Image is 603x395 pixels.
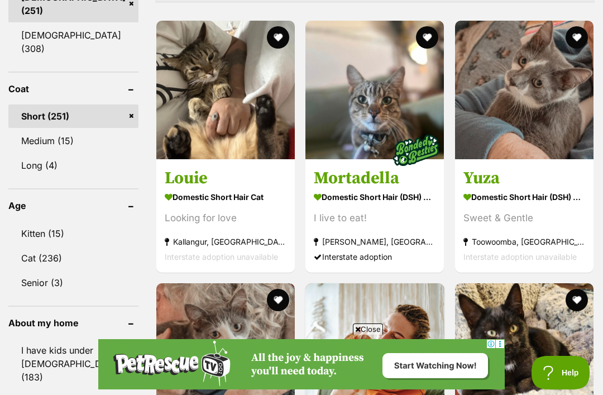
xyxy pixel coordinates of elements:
img: consumer-privacy-logo.png [79,1,88,10]
strong: Domestic Short Hair Cat [165,189,286,205]
button: favourite [566,26,588,49]
a: Louie Domestic Short Hair Cat Looking for love Kallangur, [GEOGRAPHIC_DATA] Interstate adoption u... [156,159,295,273]
a: image [1,1,407,51]
a: [DEMOGRAPHIC_DATA] (308) [8,23,138,60]
img: Louie - Domestic Short Hair Cat [156,21,295,159]
strong: Kallangur, [GEOGRAPHIC_DATA] [165,234,286,249]
a: Privacy Notification [78,1,89,10]
span: Book Now [355,21,393,30]
a: Let the good times roll [254,26,338,35]
iframe: Advertisement [98,339,505,389]
div: Sweet & Gentle [463,211,585,226]
a: Sponsored [290,16,327,23]
header: About my home [8,318,138,328]
button: favourite [417,26,439,49]
button: favourite [267,26,289,49]
img: bonded besties [389,122,444,178]
span: Close [353,323,383,335]
div: Looking for love [165,211,286,226]
strong: Domestic Short Hair (DSH) Cat [314,189,435,205]
a: Long (4) [8,154,138,177]
header: Age [8,201,138,211]
h3: Louie [165,168,286,189]
a: Cat (236) [8,246,138,270]
img: iconc.png [78,1,88,9]
strong: [PERSON_NAME], [GEOGRAPHIC_DATA] [314,234,435,249]
a: I have kids under [DEMOGRAPHIC_DATA] (183) [8,339,138,389]
a: Senior (3) [8,271,138,294]
a: Mortadella Domestic Short Hair (DSH) Cat I live to eat! [PERSON_NAME], [GEOGRAPHIC_DATA] Intersta... [305,159,444,273]
strong: Toowoomba, [GEOGRAPHIC_DATA] [463,234,585,249]
img: consumer-privacy-logo.png [1,1,10,10]
a: Book Now [350,16,398,36]
div: Interstate adoption [314,249,435,264]
a: Medium (15) [8,129,138,153]
a: Kitten (15) [8,222,138,245]
button: favourite [566,289,588,311]
header: Coat [8,84,138,94]
img: Mortadella - Domestic Short Hair (DSH) Cat [305,21,444,159]
div: I live to eat! [314,211,435,226]
a: Yuza Domestic Short Hair (DSH) Cat Sweet & Gentle Toowoomba, [GEOGRAPHIC_DATA] Interstate adoptio... [455,159,594,273]
button: favourite [267,289,289,311]
img: Yuza - Domestic Short Hair (DSH) Cat [455,21,594,159]
strong: Domestic Short Hair (DSH) Cat [463,189,585,205]
span: Interstate adoption unavailable [165,252,278,261]
span: Interstate adoption unavailable [463,252,577,261]
h3: Yuza [463,168,585,189]
a: Zone Bowling [254,16,290,23]
iframe: Help Scout Beacon - Open [532,356,592,389]
a: Short (251) [8,104,138,128]
h3: Mortadella [314,168,435,189]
